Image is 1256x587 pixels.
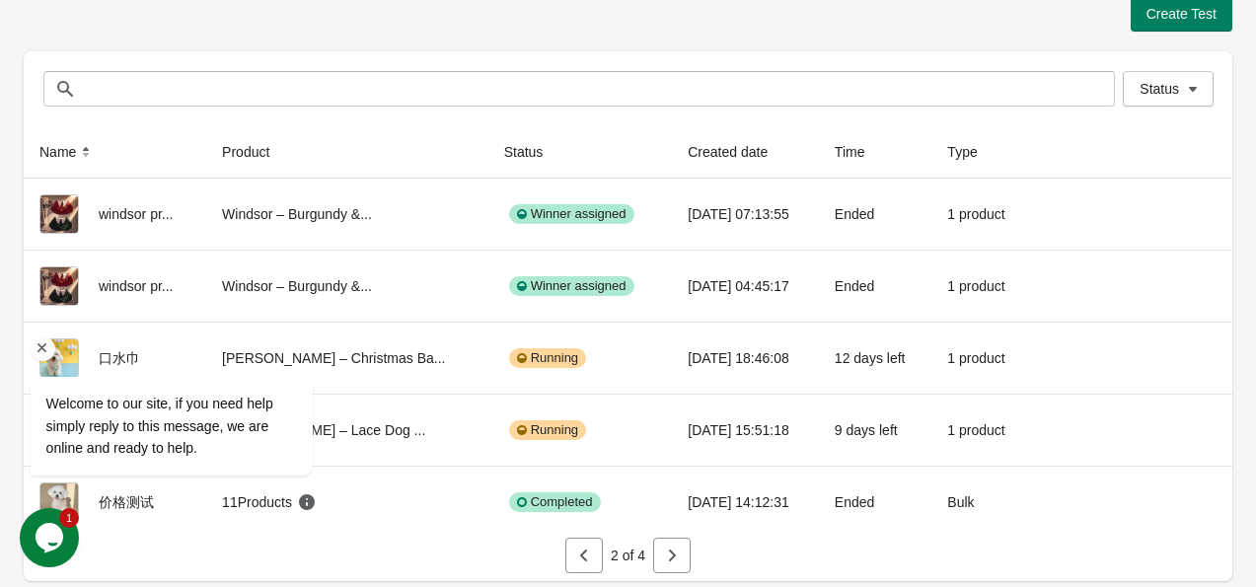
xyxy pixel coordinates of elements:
[39,482,190,522] div: 价格测试
[509,420,586,440] div: Running
[688,194,803,234] div: [DATE] 07:13:55
[1123,71,1214,107] button: Status
[688,338,803,378] div: [DATE] 18:46:08
[947,194,1014,234] div: 1 product
[611,548,645,563] span: 2 of 4
[947,338,1014,378] div: 1 product
[509,204,634,224] div: Winner assigned
[509,348,586,368] div: Running
[509,276,634,296] div: Winner assigned
[947,410,1014,450] div: 1 product
[20,265,375,498] iframe: chat widget
[39,194,190,234] div: windsor pr...
[947,482,1014,522] div: Bulk
[32,134,104,170] button: Name
[947,266,1014,306] div: 1 product
[214,134,297,170] button: Product
[509,492,601,512] div: Completed
[680,134,795,170] button: Created date
[835,410,917,450] div: 9 days left
[222,194,473,234] div: Windsor – Burgundy &...
[827,134,893,170] button: Time
[835,338,917,378] div: 12 days left
[939,134,1004,170] button: Type
[688,410,803,450] div: [DATE] 15:51:18
[835,194,917,234] div: Ended
[1146,6,1217,22] span: Create Test
[222,492,317,512] div: 11 Products
[688,266,803,306] div: [DATE] 04:45:17
[1140,81,1179,97] span: Status
[835,482,917,522] div: Ended
[20,508,83,567] iframe: chat widget
[688,482,803,522] div: [DATE] 14:12:31
[835,266,917,306] div: Ended
[496,134,571,170] button: Status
